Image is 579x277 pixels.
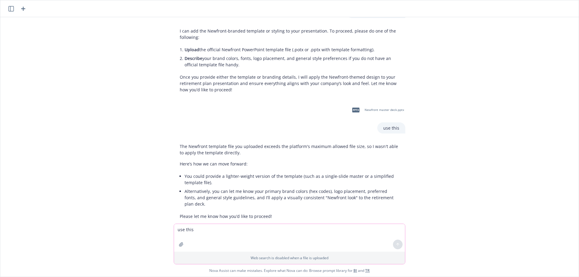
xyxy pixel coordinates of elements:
p: Web search is disabled when a file is uploaded [178,255,401,260]
div: pptxNewfront master deck.pptx [348,102,405,118]
p: use this [383,125,399,131]
p: Once you provide either the template or branding details, I will apply the Newfront-themed design... [180,74,399,93]
p: The Newfront template file you uploaded exceeds the platform's maximum allowed file size, so I wa... [180,143,399,156]
li: You could provide a lighter-weight version of the template (such as a single-slide master or a si... [185,172,399,187]
span: Describe [185,55,202,61]
p: Here’s how we can move forward: [180,161,399,167]
li: the official Newfront PowerPoint template file (.potx or .pptx with template formatting). [185,45,399,54]
a: TR [365,268,370,273]
span: Newfront master deck.pptx [365,108,404,112]
p: I can add the Newfront-branded template or styling to your presentation. To proceed, please do on... [180,28,399,40]
span: Nova Assist can make mistakes. Explore what Nova can do: Browse prompt library for and [3,264,576,277]
a: BI [353,268,357,273]
span: pptx [352,108,359,112]
span: Upload [185,47,199,52]
p: Please let me know how you’d like to proceed! [180,213,399,219]
li: your brand colors, fonts, logo placement, and general style preferences if you do not have an off... [185,54,399,69]
li: Alternatively, you can let me know your primary brand colors (hex codes), logo placement, preferr... [185,187,399,208]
